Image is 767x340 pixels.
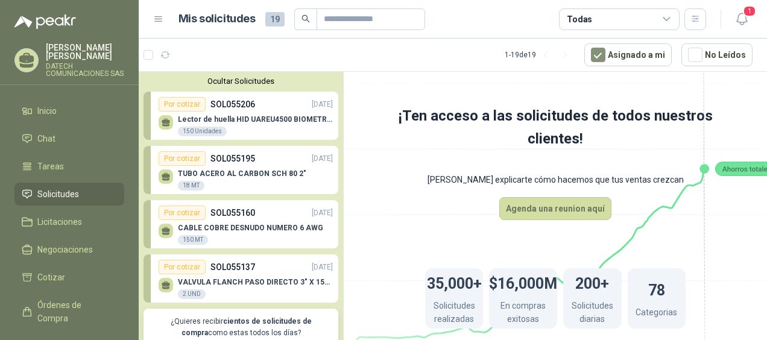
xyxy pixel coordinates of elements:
button: Asignado a mi [584,43,672,66]
div: 150 MT [178,235,208,245]
a: Órdenes de Compra [14,294,124,330]
div: 18 MT [178,181,204,190]
button: 1 [731,8,753,30]
h1: 200+ [575,269,609,295]
h1: 35,000+ [427,269,482,295]
span: Licitaciones [37,215,82,228]
a: Chat [14,127,124,150]
p: SOL055137 [210,260,255,274]
p: Lector de huella HID UAREU4500 BIOMETRICO [178,115,333,124]
span: Tareas [37,160,64,173]
p: Solicitudes realizadas [425,299,483,329]
a: Por cotizarSOL055206[DATE] Lector de huella HID UAREU4500 BIOMETRICO150 Unidades [144,92,338,140]
a: Solicitudes [14,183,124,206]
button: No Leídos [681,43,753,66]
a: Por cotizarSOL055195[DATE] TUBO ACERO AL CARBON SCH 80 2"18 MT [144,146,338,194]
p: SOL055195 [210,152,255,165]
p: [PERSON_NAME] [PERSON_NAME] [46,43,124,60]
p: VALVULA FLANCH PASO DIRECTO 3" X 150 PSI [178,278,333,286]
div: 2 UND [178,289,206,299]
p: DATECH COMUNICACIONES SAS [46,63,124,77]
span: Cotizar [37,271,65,284]
span: Órdenes de Compra [37,298,113,325]
a: Tareas [14,155,124,178]
div: Por cotizar [159,97,206,112]
div: Por cotizar [159,260,206,274]
p: SOL055160 [210,206,255,219]
span: Negociaciones [37,243,93,256]
p: [DATE] [312,99,333,110]
span: 1 [743,5,756,17]
h1: $16,000M [489,269,557,295]
p: SOL055206 [210,98,255,111]
div: Todas [567,13,592,26]
span: search [301,14,310,23]
b: cientos de solicitudes de compra [181,317,312,337]
a: Inicio [14,99,124,122]
span: Solicitudes [37,187,79,201]
p: TUBO ACERO AL CARBON SCH 80 2" [178,169,306,178]
button: Ocultar Solicitudes [144,77,338,86]
div: 1 - 19 de 19 [505,45,575,65]
span: Inicio [37,104,57,118]
h1: Mis solicitudes [178,10,256,28]
p: ¿Quieres recibir como estas todos los días? [151,316,331,339]
p: CABLE COBRE DESNUDO NUMERO 6 AWG [178,224,323,232]
button: Agenda una reunion aquí [499,197,611,220]
div: 150 Unidades [178,127,227,136]
a: Cotizar [14,266,124,289]
a: Licitaciones [14,210,124,233]
p: En compras exitosas [489,299,557,329]
p: [DATE] [312,153,333,165]
p: [DATE] [312,207,333,219]
div: Por cotizar [159,151,206,166]
a: Por cotizarSOL055137[DATE] VALVULA FLANCH PASO DIRECTO 3" X 150 PSI2 UND [144,254,338,303]
p: Categorias [636,306,677,322]
p: [DATE] [312,262,333,273]
h1: 78 [648,275,665,302]
div: Por cotizar [159,206,206,220]
a: Por cotizarSOL055160[DATE] CABLE COBRE DESNUDO NUMERO 6 AWG150 MT [144,200,338,248]
p: Solicitudes diarias [563,299,621,329]
span: 19 [265,12,285,27]
a: Negociaciones [14,238,124,261]
span: Chat [37,132,55,145]
img: Logo peakr [14,14,76,29]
